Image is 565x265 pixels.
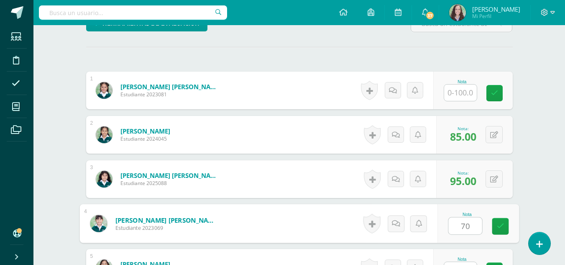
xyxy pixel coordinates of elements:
img: 3752133d52f33eb8572d150d85f25ab5.png [449,4,466,21]
div: Nota [444,80,481,84]
span: Estudiante 2023081 [120,91,221,98]
input: 0-100.0 [444,85,477,101]
div: Nota [448,212,486,217]
div: Nota [444,257,481,262]
span: Mi Perfil [472,13,520,20]
span: Estudiante 2024045 [120,135,170,142]
span: Estudiante 2023069 [115,224,218,232]
span: Estudiante 2025088 [120,180,221,187]
a: [PERSON_NAME] [PERSON_NAME] [115,216,218,224]
input: 0-100.0 [448,218,482,234]
a: [PERSON_NAME] [120,127,170,135]
img: 4666231f8cda7e7b7d5509cbce04a61d.png [96,82,112,99]
span: [PERSON_NAME] [472,5,520,13]
span: 37 [425,11,435,20]
input: Busca un usuario... [39,5,227,20]
a: [PERSON_NAME] [PERSON_NAME] [120,82,221,91]
div: Nota: [450,126,476,131]
div: Nota: [450,170,476,176]
a: [PERSON_NAME] [PERSON_NAME] [120,171,221,180]
span: 85.00 [450,129,476,144]
img: 365d1c4eba297fb889b615c347f37a8e.png [96,171,112,188]
img: 08683a45b28d72906b27b896c6fc2e1f.png [96,126,112,143]
span: 95.00 [450,174,476,188]
img: 360b31b05d65d0b45237bc282fa2b6a8.png [90,215,107,232]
